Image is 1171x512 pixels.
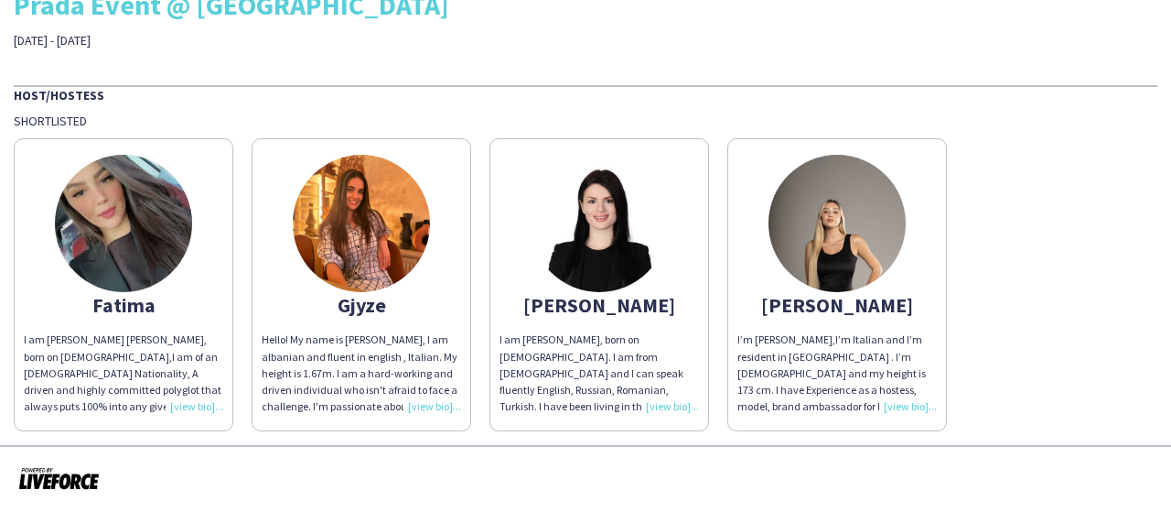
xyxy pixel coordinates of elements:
div: Host/Hostess [14,85,1157,103]
img: thumb-66a2416724e80.jpeg [768,155,906,292]
div: I’m [PERSON_NAME],I’m Italian and I’m resident in [GEOGRAPHIC_DATA] . I’m [DEMOGRAPHIC_DATA] and ... [737,332,937,415]
div: [DATE] - [DATE] [14,32,414,49]
img: Powered by Liveforce [18,465,100,491]
img: thumb-62284ebe81ddd.jpeg [55,155,192,292]
img: thumb-be82b6d3-def3-4510-a550-52d42e17dceb.jpg [293,155,430,292]
div: Hello! My name is [PERSON_NAME], I am albanian and fluent in english , Italian. My height is 1.67... [262,332,461,415]
img: thumb-66b4a4c9a815c.jpeg [531,155,668,292]
div: [PERSON_NAME] [500,297,699,313]
div: I am [PERSON_NAME], born on [DEMOGRAPHIC_DATA]. I am from [DEMOGRAPHIC_DATA] and I can speak flue... [500,332,699,415]
div: Fatima [24,297,223,313]
div: Shortlisted [14,113,1157,129]
div: Gjyze [262,297,461,313]
div: [PERSON_NAME] [737,297,937,313]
